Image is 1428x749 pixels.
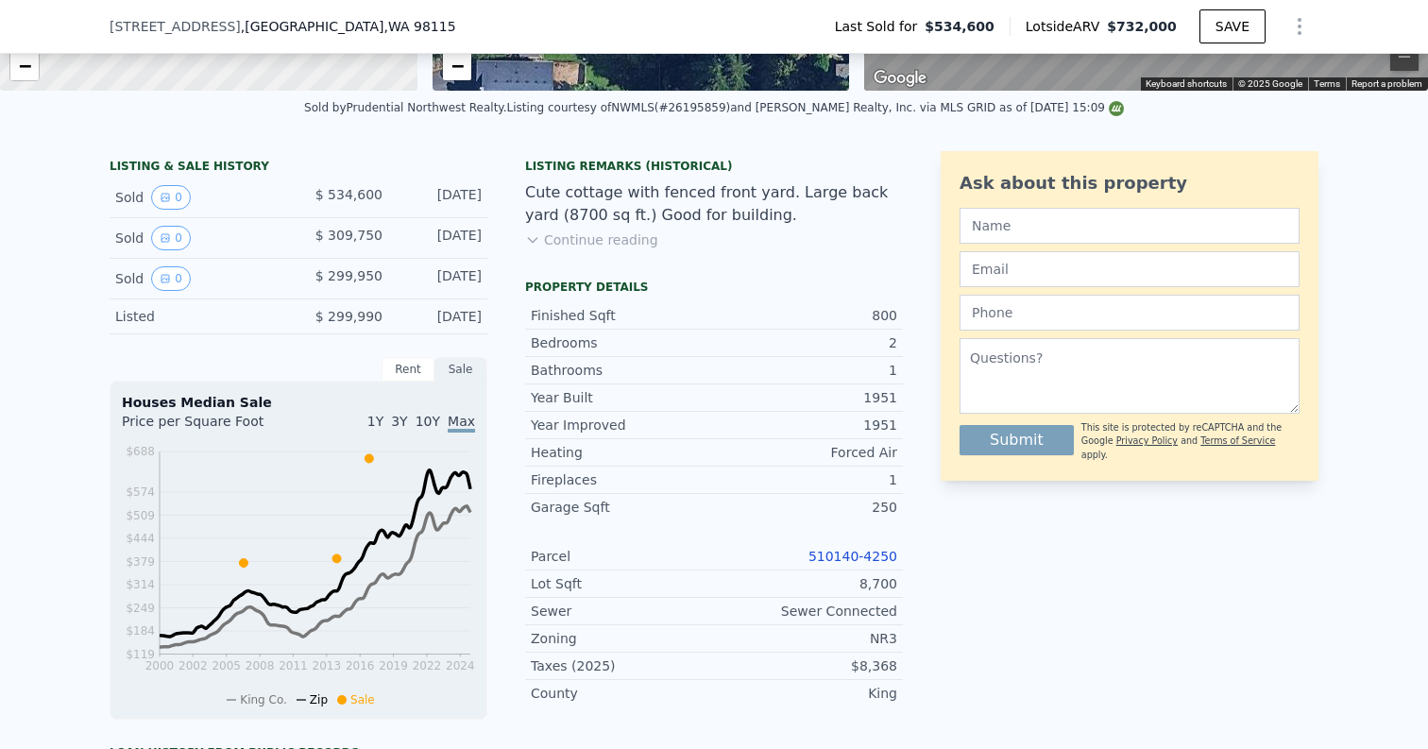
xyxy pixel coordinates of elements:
div: 1951 [714,416,897,434]
div: This site is protected by reCAPTCHA and the Google and apply. [1081,421,1300,462]
span: 10Y [416,414,440,429]
div: 1951 [714,388,897,407]
tspan: 2016 [346,659,375,672]
div: Sold [115,266,283,291]
a: Terms (opens in new tab) [1314,78,1340,89]
div: 1 [714,470,897,489]
div: 2 [714,333,897,352]
span: King Co. [240,693,287,706]
img: Google [869,66,931,91]
span: $ 299,990 [315,309,382,324]
div: 8,700 [714,574,897,593]
div: Heating [531,443,714,462]
tspan: $314 [126,578,155,591]
tspan: $574 [126,485,155,499]
div: 250 [714,498,897,517]
a: Privacy Policy [1116,435,1178,446]
div: [DATE] [398,307,482,326]
tspan: 2019 [379,659,408,672]
div: Houses Median Sale [122,393,475,412]
div: Bathrooms [531,361,714,380]
button: Continue reading [525,230,658,249]
span: $ 299,950 [315,268,382,283]
div: NR3 [714,629,897,648]
img: NWMLS Logo [1109,101,1124,116]
div: Property details [525,280,903,295]
span: 1Y [367,414,383,429]
div: [DATE] [398,226,482,250]
button: Zoom out [1390,43,1419,71]
button: Keyboard shortcuts [1146,77,1227,91]
span: © 2025 Google [1238,78,1302,89]
div: $8,368 [714,656,897,675]
input: Phone [960,295,1300,331]
span: Last Sold for [835,17,926,36]
tspan: 2022 [413,659,442,672]
div: Year Improved [531,416,714,434]
input: Name [960,208,1300,244]
div: Lot Sqft [531,574,714,593]
tspan: $688 [126,445,155,458]
div: [DATE] [398,185,482,210]
div: Cute cottage with fenced front yard. Large back yard (8700 sq ft.) Good for building. [525,181,903,227]
div: Sewer Connected [714,602,897,621]
div: 800 [714,306,897,325]
a: Zoom out [443,52,471,80]
span: [STREET_ADDRESS] [110,17,241,36]
a: Zoom out [10,52,39,80]
span: − [19,54,31,77]
span: Zip [310,693,328,706]
div: Price per Square Foot [122,412,298,442]
span: $ 534,600 [315,187,382,202]
div: [DATE] [398,266,482,291]
div: LISTING & SALE HISTORY [110,159,487,178]
span: − [450,54,463,77]
tspan: $509 [126,509,155,522]
tspan: 2000 [145,659,175,672]
button: SAVE [1199,9,1266,43]
button: Show Options [1281,8,1318,45]
div: Forced Air [714,443,897,462]
div: 1 [714,361,897,380]
div: Bedrooms [531,333,714,352]
input: Email [960,251,1300,287]
span: Lotside ARV [1026,17,1107,36]
div: Sale [434,357,487,382]
div: County [531,684,714,703]
div: Zoning [531,629,714,648]
tspan: 2005 [212,659,241,672]
a: Terms of Service [1200,435,1275,446]
a: 510140-4250 [808,549,897,564]
tspan: 2024 [446,659,475,672]
a: Open this area in Google Maps (opens a new window) [869,66,931,91]
tspan: $249 [126,602,155,615]
tspan: 2008 [246,659,275,672]
span: , WA 98115 [383,19,455,34]
div: Garage Sqft [531,498,714,517]
tspan: $184 [126,624,155,638]
div: Listing Remarks (Historical) [525,159,903,174]
tspan: 2002 [178,659,208,672]
span: $732,000 [1107,19,1177,34]
div: Listing courtesy of NWMLS (#26195859) and [PERSON_NAME] Realty, Inc. via MLS GRID as of [DATE] 15:09 [507,101,1124,114]
div: Taxes (2025) [531,656,714,675]
span: 3Y [391,414,407,429]
button: View historical data [151,226,191,250]
div: King [714,684,897,703]
span: $ 309,750 [315,228,382,243]
div: Sold [115,226,283,250]
div: Sold by Prudential Northwest Realty . [304,101,507,114]
span: Sale [350,693,375,706]
div: Parcel [531,547,714,566]
span: $534,600 [925,17,994,36]
tspan: $379 [126,555,155,569]
button: Submit [960,425,1074,455]
div: Ask about this property [960,170,1300,196]
tspan: $444 [126,532,155,545]
div: Sold [115,185,283,210]
div: Rent [382,357,434,382]
tspan: 2011 [279,659,308,672]
div: Year Built [531,388,714,407]
span: , [GEOGRAPHIC_DATA] [241,17,456,36]
a: Report a problem [1351,78,1422,89]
